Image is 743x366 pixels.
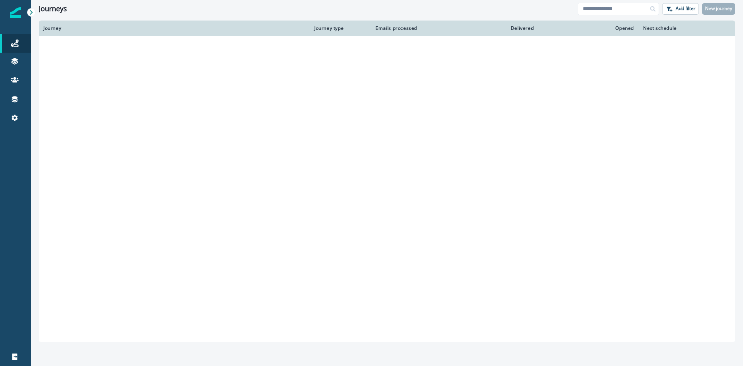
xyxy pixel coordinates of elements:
[39,5,67,13] h1: Journeys
[705,6,732,11] p: New journey
[426,25,534,31] div: Delivered
[543,25,634,31] div: Opened
[662,3,699,15] button: Add filter
[314,25,363,31] div: Journey type
[643,25,711,31] div: Next schedule
[702,3,735,15] button: New journey
[10,7,21,18] img: Inflection
[43,25,305,31] div: Journey
[676,6,695,11] p: Add filter
[372,25,417,31] div: Emails processed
